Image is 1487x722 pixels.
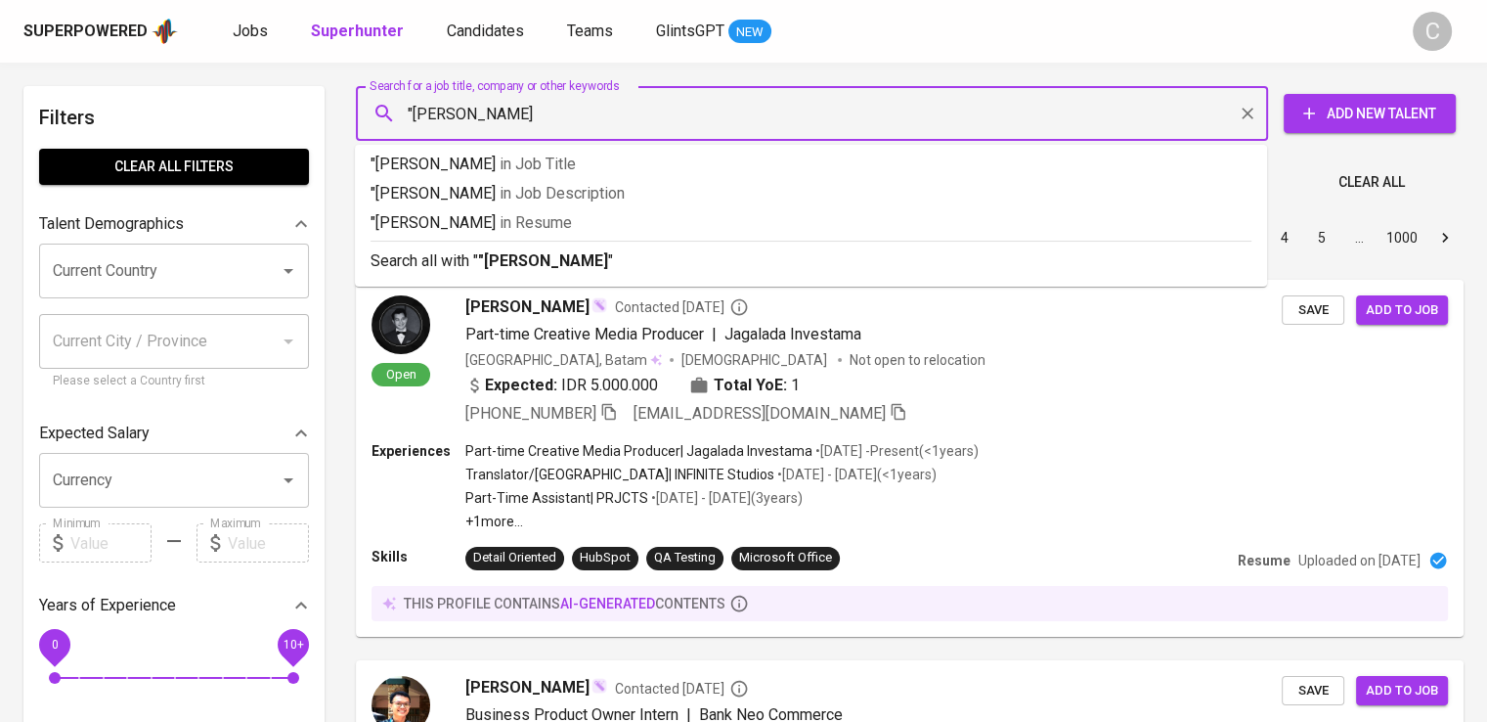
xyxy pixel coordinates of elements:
span: GlintsGPT [656,22,724,40]
button: Go to page 4 [1269,222,1300,253]
img: app logo [152,17,178,46]
span: [PERSON_NAME] [465,676,590,699]
span: Open [378,366,424,383]
button: Save [1282,295,1344,326]
span: Teams [567,22,613,40]
p: "[PERSON_NAME] [371,153,1251,176]
img: magic_wand.svg [591,678,607,694]
div: [GEOGRAPHIC_DATA], Batam [465,350,662,370]
p: Talent Demographics [39,212,184,236]
button: Add New Talent [1284,94,1456,133]
p: Skills [372,547,465,566]
p: Experiences [372,441,465,461]
p: Resume [1238,551,1290,570]
svg: By Batam recruiter [729,679,749,699]
p: this profile contains contents [404,594,725,613]
div: Expected Salary [39,414,309,453]
div: … [1343,228,1375,248]
p: Years of Experience [39,594,176,617]
p: "[PERSON_NAME] [371,182,1251,205]
button: Open [275,467,302,494]
p: Uploaded on [DATE] [1298,551,1421,570]
p: Expected Salary [39,422,150,445]
button: Go to page 5 [1306,222,1337,253]
a: Teams [567,20,617,44]
p: Part-time Creative Media Producer | Jagalada Investama [465,441,812,461]
span: [PHONE_NUMBER] [465,404,596,423]
b: Superhunter [311,22,404,40]
button: Clear [1234,100,1261,127]
div: Years of Experience [39,586,309,625]
span: Jagalada Investama [724,325,861,343]
button: Go to page 1000 [1380,222,1423,253]
h6: Filters [39,102,309,133]
span: 1 [791,374,800,397]
span: Clear All [1338,170,1405,195]
span: Candidates [447,22,524,40]
b: Expected: [485,374,557,397]
input: Value [70,523,152,563]
button: Clear All filters [39,149,309,185]
img: magic_wand.svg [591,297,607,313]
a: Jobs [233,20,272,44]
button: Add to job [1356,295,1448,326]
div: Detail Oriented [473,549,556,567]
div: C [1413,12,1452,51]
b: Total YoE: [714,374,787,397]
button: Add to job [1356,676,1448,706]
svg: By Batam recruiter [729,297,749,317]
div: Talent Demographics [39,204,309,244]
p: "[PERSON_NAME] [371,211,1251,235]
input: Value [228,523,309,563]
button: Clear All [1331,164,1413,201]
p: • [DATE] - Present ( <1 years ) [812,441,979,461]
a: Open[PERSON_NAME]Contacted [DATE]Part-time Creative Media Producer|Jagalada Investama[GEOGRAPHIC_... [356,280,1464,637]
p: Search all with " " [371,249,1251,273]
img: 79a9beea33e5e6a7526b37e3cbcb211a.png [372,295,430,354]
nav: pagination navigation [1117,222,1464,253]
span: Part-time Creative Media Producer [465,325,704,343]
span: Add to job [1366,299,1438,322]
span: Clear All filters [55,155,293,179]
span: [EMAIL_ADDRESS][DOMAIN_NAME] [634,404,886,423]
p: +1 more ... [465,512,979,531]
p: Translator/[GEOGRAPHIC_DATA] | INFINITE Studios [465,465,774,484]
a: GlintsGPT NEW [656,20,771,44]
span: Save [1291,299,1334,322]
a: Superhunter [311,20,408,44]
span: in Job Description [500,184,625,203]
span: Contacted [DATE] [615,297,749,317]
p: • [DATE] - [DATE] ( <1 years ) [774,465,937,484]
span: Save [1291,680,1334,702]
span: Add New Talent [1299,102,1440,126]
button: Open [275,257,302,285]
span: [PERSON_NAME] [465,295,590,319]
span: in Resume [500,213,572,232]
span: Contacted [DATE] [615,679,749,699]
span: Jobs [233,22,268,40]
p: Part-Time Assistant | PRJCTS [465,488,648,508]
span: [DEMOGRAPHIC_DATA] [681,350,830,370]
span: 10+ [283,638,303,652]
span: Add to job [1366,680,1438,702]
p: Not open to relocation [850,350,985,370]
span: | [712,323,717,346]
button: Save [1282,676,1344,706]
button: Go to next page [1429,222,1461,253]
div: Microsoft Office [739,549,832,567]
span: 0 [51,638,58,652]
a: Candidates [447,20,528,44]
div: QA Testing [654,549,716,567]
div: IDR 5.000.000 [465,374,658,397]
span: AI-generated [560,596,655,611]
p: Please select a Country first [53,372,295,391]
div: HubSpot [580,549,631,567]
span: NEW [728,23,771,42]
a: Superpoweredapp logo [23,17,178,46]
p: • [DATE] - [DATE] ( 3 years ) [648,488,803,508]
span: in Job Title [500,155,576,173]
div: Superpowered [23,21,148,43]
b: "[PERSON_NAME] [478,251,608,270]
